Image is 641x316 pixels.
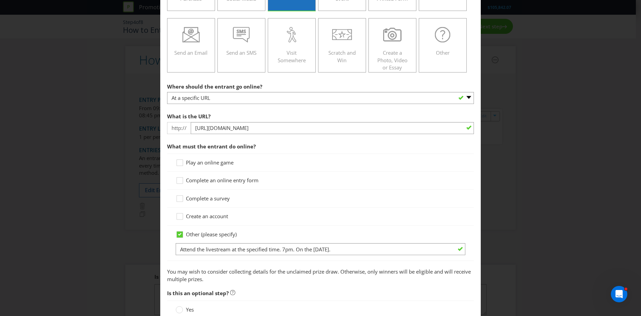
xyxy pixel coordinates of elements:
[611,286,627,302] iframe: Intercom live chat
[377,49,407,71] span: Create a Photo, Video or Essay
[167,83,262,90] span: Where should the entrant go online?
[167,113,211,120] span: What is the URL?
[186,306,194,313] span: Yes
[186,159,234,166] span: Play an online game
[436,49,450,56] span: Other
[186,195,230,202] span: Complete a survey
[167,143,256,150] span: What must the entrant do online?
[186,231,237,238] span: Other (please specify)
[278,49,306,63] span: Visit Somewhere
[328,49,356,63] span: Scratch and Win
[176,243,465,255] input: Other online action
[167,290,229,297] span: Is this an optional step?
[186,213,228,220] span: Create an account
[174,49,208,56] span: Send an Email
[167,268,474,283] p: You may wish to consider collecting details for the unclaimed prize draw. Otherwise, only winners...
[167,122,191,134] span: http://
[226,49,256,56] span: Send an SMS
[186,177,259,184] span: Complete an online entry form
